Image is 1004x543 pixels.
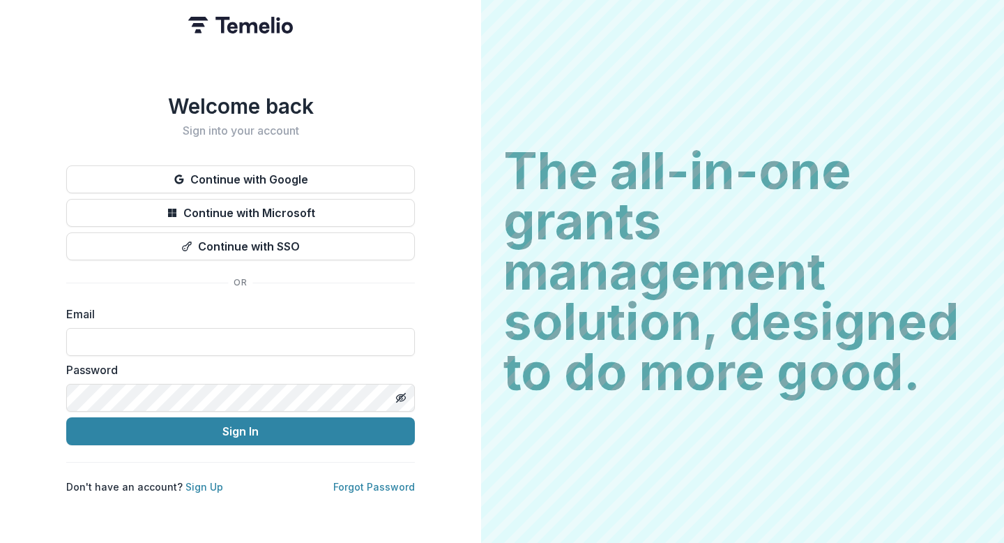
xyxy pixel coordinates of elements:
[66,417,415,445] button: Sign In
[333,481,415,493] a: Forgot Password
[66,94,415,119] h1: Welcome back
[188,17,293,34] img: Temelio
[66,232,415,260] button: Continue with SSO
[390,387,412,409] button: Toggle password visibility
[66,199,415,227] button: Continue with Microsoft
[185,481,223,493] a: Sign Up
[66,165,415,193] button: Continue with Google
[66,362,406,378] label: Password
[66,479,223,494] p: Don't have an account?
[66,306,406,322] label: Email
[66,124,415,137] h2: Sign into your account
